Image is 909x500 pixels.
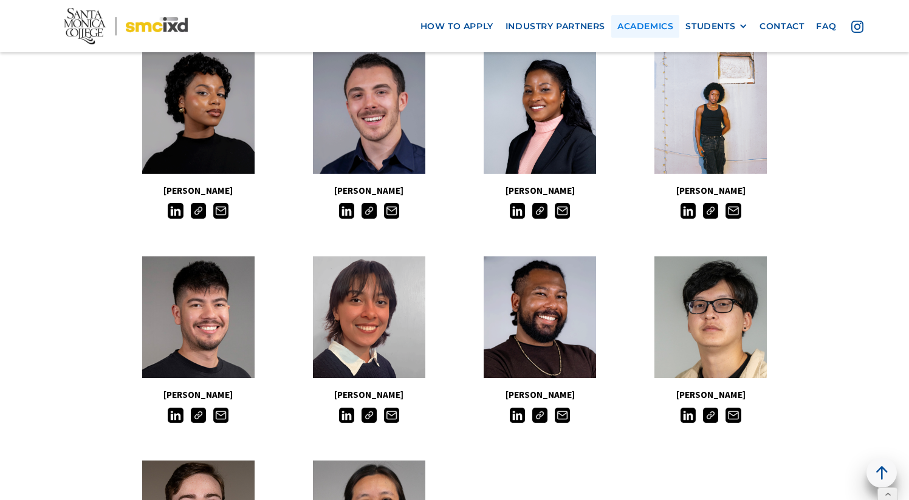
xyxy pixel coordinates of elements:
[510,408,525,423] img: LinkedIn icon
[284,387,455,403] h5: [PERSON_NAME]
[384,408,399,423] img: Email icon
[113,387,284,403] h5: [PERSON_NAME]
[339,203,354,218] img: LinkedIn icon
[851,21,863,33] img: icon - instagram
[532,408,547,423] img: Link icon
[191,203,206,218] img: Link icon
[555,408,570,423] img: Email icon
[810,15,842,38] a: faq
[168,408,183,423] img: LinkedIn icon
[64,8,188,44] img: Santa Monica College - SMC IxD logo
[532,203,547,218] img: Link icon
[725,408,741,423] img: Email icon
[339,408,354,423] img: LinkedIn icon
[685,21,747,32] div: STUDENTS
[555,203,570,218] img: Email icon
[455,387,625,403] h5: [PERSON_NAME]
[113,183,284,199] h5: [PERSON_NAME]
[725,203,741,218] img: Email icon
[681,203,696,218] img: LinkedIn icon
[213,203,228,218] img: Email icon
[703,408,718,423] img: Link icon
[499,15,611,38] a: industry partners
[362,203,377,218] img: Link icon
[191,408,206,423] img: Link icon
[625,183,796,199] h5: [PERSON_NAME]
[362,408,377,423] img: Link icon
[510,203,525,218] img: LinkedIn icon
[685,21,735,32] div: STUDENTS
[414,15,499,38] a: how to apply
[284,183,455,199] h5: [PERSON_NAME]
[753,15,810,38] a: contact
[866,457,897,488] a: back to top
[703,203,718,218] img: Link icon
[625,387,796,403] h5: [PERSON_NAME]
[455,183,625,199] h5: [PERSON_NAME]
[213,408,228,423] img: Email icon
[384,203,399,218] img: Email icon
[611,15,679,38] a: Academics
[168,203,183,218] img: LinkedIn icon
[681,408,696,423] img: LinkedIn icon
